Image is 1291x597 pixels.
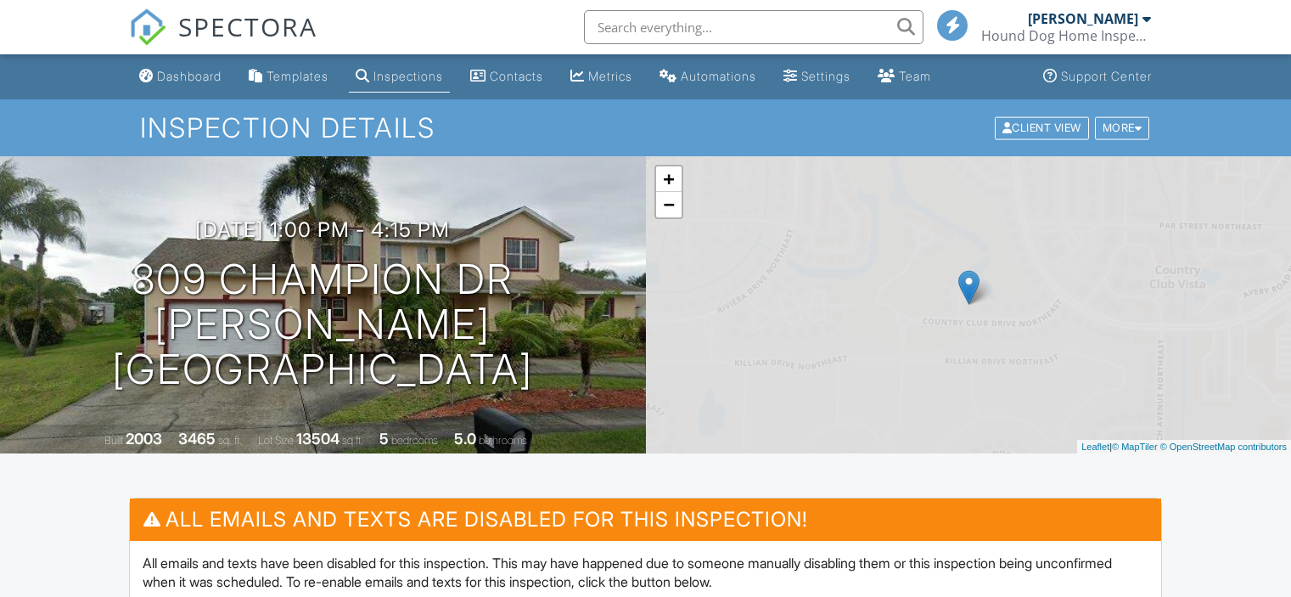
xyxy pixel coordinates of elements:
[218,434,242,447] span: sq. ft.
[373,69,443,83] div: Inspections
[588,69,632,83] div: Metrics
[899,69,931,83] div: Team
[379,430,389,448] div: 5
[681,69,756,83] div: Automations
[1061,69,1152,83] div: Support Center
[1077,440,1291,454] div: |
[129,8,166,46] img: The Best Home Inspection Software - Spectora
[1160,442,1287,452] a: © OpenStreetMap contributors
[479,434,527,447] span: bathrooms
[656,166,682,192] a: Zoom in
[342,434,363,447] span: sq.ft.
[126,430,162,448] div: 2003
[981,27,1151,44] div: Hound Dog Home Inspections
[143,554,1148,592] p: All emails and texts have been disabled for this inspection. This may have happened due to someon...
[801,69,850,83] div: Settings
[349,61,450,93] a: Inspections
[463,61,550,93] a: Contacts
[584,10,923,44] input: Search everything...
[995,116,1089,139] div: Client View
[391,434,438,447] span: bedrooms
[296,430,340,448] div: 13504
[653,61,763,93] a: Automations (Basic)
[242,61,335,93] a: Templates
[140,113,1151,143] h1: Inspection Details
[178,8,317,44] span: SPECTORA
[178,430,216,448] div: 3465
[267,69,328,83] div: Templates
[656,192,682,217] a: Zoom out
[1081,442,1109,452] a: Leaflet
[130,498,1161,540] h3: All emails and texts are disabled for this inspection!
[1095,116,1150,139] div: More
[871,61,938,93] a: Team
[490,69,543,83] div: Contacts
[104,434,123,447] span: Built
[195,218,450,241] h3: [DATE] 1:00 pm - 4:15 pm
[129,23,317,59] a: SPECTORA
[993,121,1093,133] a: Client View
[564,61,639,93] a: Metrics
[1036,61,1159,93] a: Support Center
[1112,442,1158,452] a: © MapTiler
[1028,10,1138,27] div: [PERSON_NAME]
[132,61,228,93] a: Dashboard
[777,61,857,93] a: Settings
[454,430,476,448] div: 5.0
[27,257,619,391] h1: 809 Champion Dr [PERSON_NAME] [GEOGRAPHIC_DATA]
[157,69,222,83] div: Dashboard
[258,434,294,447] span: Lot Size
